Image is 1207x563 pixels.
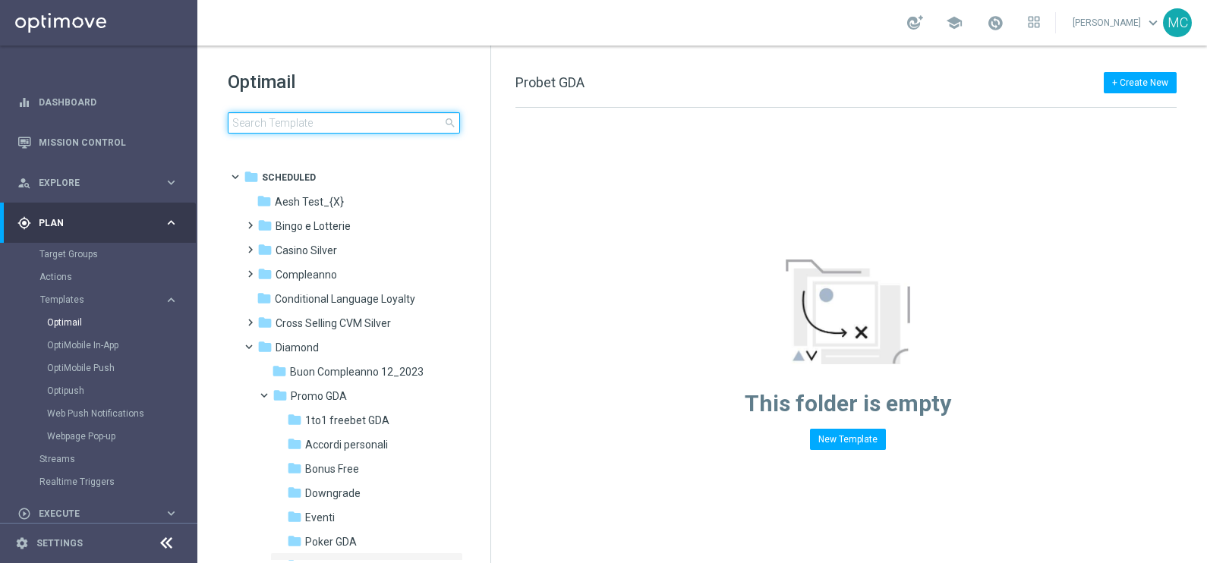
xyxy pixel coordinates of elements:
span: Probet GDA [515,74,585,90]
div: OptiMobile In-App [47,334,196,357]
button: Templates keyboard_arrow_right [39,294,179,306]
a: Streams [39,453,158,465]
span: Diamond [276,341,319,354]
span: Scheduled [262,171,316,184]
div: Target Groups [39,243,196,266]
span: search [444,117,456,129]
i: folder [287,533,302,549]
i: settings [15,536,29,550]
button: + Create New [1104,72,1177,93]
span: This folder is empty [745,390,951,417]
div: Optimail [47,311,196,334]
div: Templates [40,295,164,304]
a: Actions [39,271,158,283]
span: Conditional Language Loyalty [275,292,415,306]
div: OptiMobile Push [47,357,196,379]
span: Downgrade [305,486,361,500]
i: gps_fixed [17,216,31,230]
span: school [946,14,963,31]
div: Execute [17,507,164,521]
span: Accordi personali [305,438,388,451]
a: Web Push Notifications [47,407,158,420]
i: equalizer [17,96,31,109]
button: gps_fixed Plan keyboard_arrow_right [17,217,179,229]
a: Optimail [47,316,158,329]
span: 1to1 freebet GDA [305,414,389,427]
span: Templates [40,295,149,304]
div: Explore [17,176,164,190]
button: person_search Explore keyboard_arrow_right [17,177,179,189]
span: Compleanno [276,268,337,281]
span: Cross Selling CVM Silver [276,316,391,330]
a: Optipush [47,385,158,397]
span: Aesh Test_{X} [275,195,344,209]
div: Plan [17,216,164,230]
span: Execute [39,509,164,518]
i: folder [287,412,302,427]
a: Mission Control [39,122,178,162]
div: Actions [39,266,196,288]
a: Target Groups [39,248,158,260]
i: folder [287,509,302,524]
i: folder [257,291,272,306]
i: folder [257,242,273,257]
i: folder [257,193,272,209]
span: Casino Silver [276,244,337,257]
span: Plan [39,219,164,228]
h1: Optimail [228,70,460,94]
i: keyboard_arrow_right [164,175,178,190]
i: folder [287,436,302,451]
a: OptiMobile Push [47,362,158,374]
i: play_circle_outline [17,507,31,521]
div: Mission Control [17,122,178,162]
div: Dashboard [17,82,178,122]
i: folder [257,266,273,281]
a: [PERSON_NAME]keyboard_arrow_down [1071,11,1163,34]
i: folder [257,339,273,354]
div: Web Push Notifications [47,402,196,425]
button: equalizer Dashboard [17,96,179,109]
i: keyboard_arrow_right [164,215,178,230]
i: folder [257,315,273,330]
span: Poker GDA [305,535,357,549]
button: Mission Control [17,137,179,149]
span: keyboard_arrow_down [1145,14,1161,31]
a: Realtime Triggers [39,476,158,488]
i: keyboard_arrow_right [164,293,178,307]
span: Promo GDA [291,389,347,403]
i: folder [272,363,287,379]
span: Explore [39,178,164,187]
div: Webpage Pop-up [47,425,196,448]
div: Streams [39,448,196,470]
i: folder [257,218,273,233]
a: Settings [36,539,83,548]
i: person_search [17,176,31,190]
span: Eventi [305,511,335,524]
input: Search Template [228,112,460,134]
span: Buon Compleanno 12_2023 [290,365,424,379]
button: play_circle_outline Execute keyboard_arrow_right [17,508,179,520]
img: emptyStateManageTemplates.jpg [786,259,910,364]
div: Templates [39,288,196,448]
a: OptiMobile In-App [47,339,158,351]
i: keyboard_arrow_right [164,506,178,521]
a: Dashboard [39,82,178,122]
span: Bonus Free [305,462,359,476]
i: folder [273,388,288,403]
div: Realtime Triggers [39,470,196,493]
div: MC [1163,8,1192,37]
a: Webpage Pop-up [47,430,158,442]
i: folder [287,461,302,476]
span: Bingo e Lotterie [276,219,351,233]
i: folder [287,485,302,500]
div: Optipush [47,379,196,402]
i: folder [244,169,259,184]
button: New Template [810,429,886,450]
